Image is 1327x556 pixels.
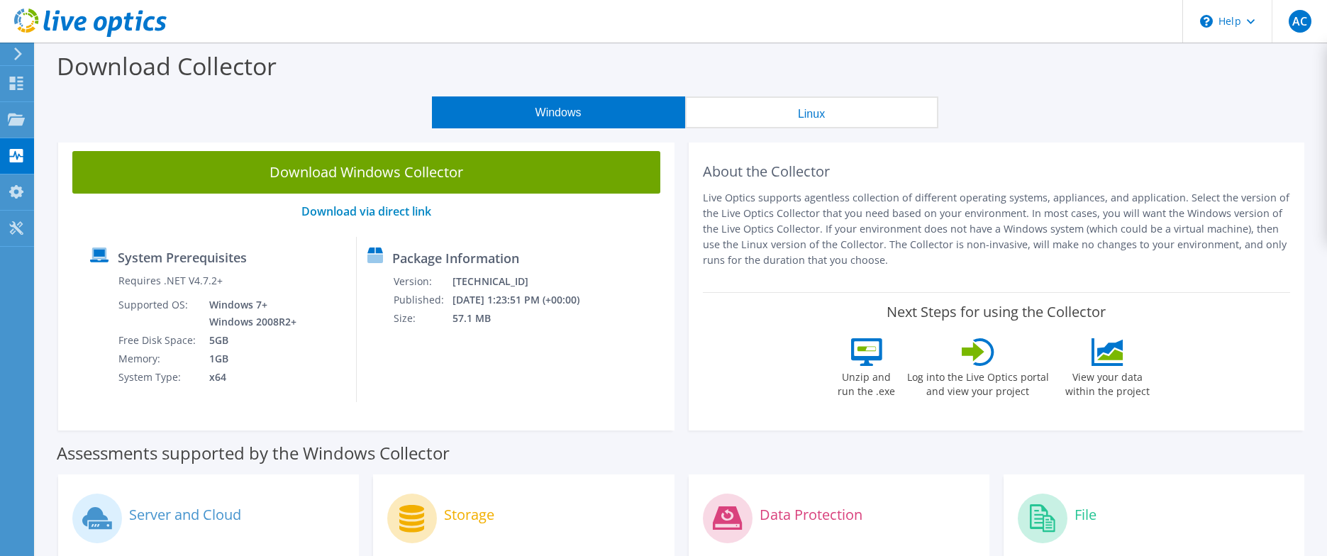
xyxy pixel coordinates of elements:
[685,96,938,128] button: Linux
[118,350,199,368] td: Memory:
[393,309,452,328] td: Size:
[301,204,431,219] a: Download via direct link
[393,272,452,291] td: Version:
[703,190,1291,268] p: Live Optics supports agentless collection of different operating systems, appliances, and applica...
[57,50,277,82] label: Download Collector
[118,274,223,288] label: Requires .NET V4.7.2+
[1075,508,1096,522] label: File
[1200,15,1213,28] svg: \n
[392,251,519,265] label: Package Information
[760,508,862,522] label: Data Protection
[703,163,1291,180] h2: About the Collector
[57,446,450,460] label: Assessments supported by the Windows Collector
[432,96,685,128] button: Windows
[1289,10,1311,33] span: AC
[887,304,1106,321] label: Next Steps for using the Collector
[444,508,494,522] label: Storage
[72,151,660,194] a: Download Windows Collector
[199,350,299,368] td: 1GB
[834,366,899,399] label: Unzip and run the .exe
[199,296,299,331] td: Windows 7+ Windows 2008R2+
[118,250,247,265] label: System Prerequisites
[452,291,599,309] td: [DATE] 1:23:51 PM (+00:00)
[199,368,299,387] td: x64
[393,291,452,309] td: Published:
[118,296,199,331] td: Supported OS:
[452,272,599,291] td: [TECHNICAL_ID]
[906,366,1050,399] label: Log into the Live Optics portal and view your project
[452,309,599,328] td: 57.1 MB
[1057,366,1159,399] label: View your data within the project
[199,331,299,350] td: 5GB
[118,368,199,387] td: System Type:
[118,331,199,350] td: Free Disk Space:
[129,508,241,522] label: Server and Cloud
